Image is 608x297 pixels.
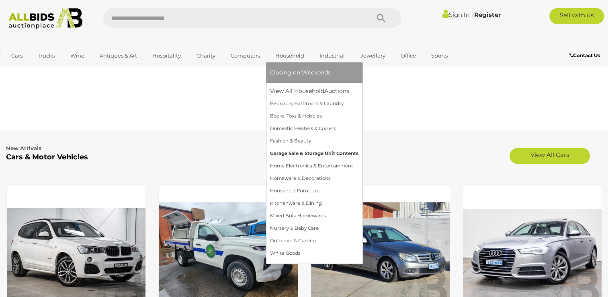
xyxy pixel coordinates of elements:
[6,62,74,76] a: [GEOGRAPHIC_DATA]
[426,49,453,62] a: Sports
[94,49,142,62] a: Antiques & Art
[225,49,265,62] a: Computers
[6,153,88,161] b: Cars & Motor Vehicles
[471,10,473,19] span: |
[569,52,600,58] b: Contact Us
[361,8,401,28] button: Search
[65,49,90,62] a: Wine
[442,11,470,19] a: Sign In
[270,49,309,62] a: Household
[549,8,604,24] a: Sell with us
[510,148,590,164] a: View All Cars
[191,49,220,62] a: Charity
[6,49,28,62] a: Cars
[6,145,41,151] b: New Arrivals
[569,51,602,60] a: Contact Us
[4,8,86,29] img: Allbids.com.au
[147,49,186,62] a: Hospitality
[355,49,391,62] a: Jewellery
[314,49,350,62] a: Industrial
[474,11,501,19] a: Register
[33,49,60,62] a: Trucks
[395,49,421,62] a: Office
